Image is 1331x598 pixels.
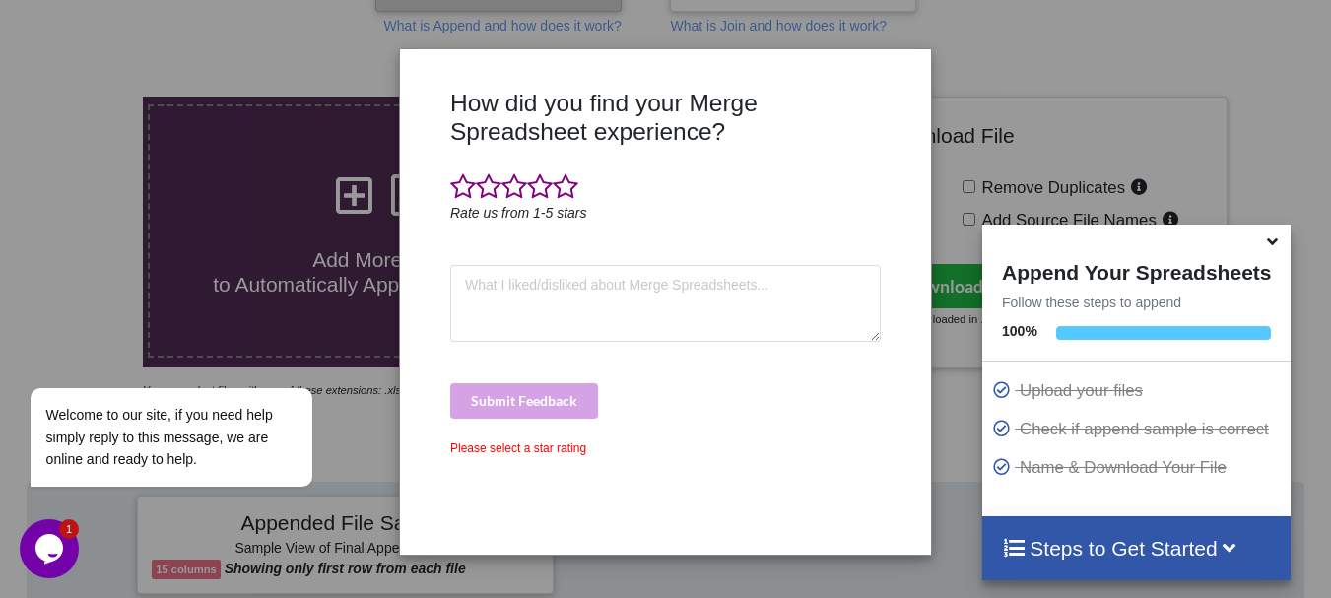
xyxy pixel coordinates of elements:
h4: Append Your Spreadsheets [982,255,1291,285]
iframe: chat widget [20,210,374,509]
iframe: chat widget [20,519,83,578]
p: Name & Download Your File [992,455,1286,480]
i: Rate us from 1-5 stars [450,205,587,221]
b: 100 % [1002,323,1037,339]
p: Follow these steps to append [982,293,1291,312]
p: Upload your files [992,378,1286,403]
h3: How did you find your Merge Spreadsheet experience? [450,89,881,147]
div: Please select a star rating [450,439,881,457]
p: Check if append sample is correct [992,417,1286,441]
h4: Steps to Get Started [1002,536,1271,561]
